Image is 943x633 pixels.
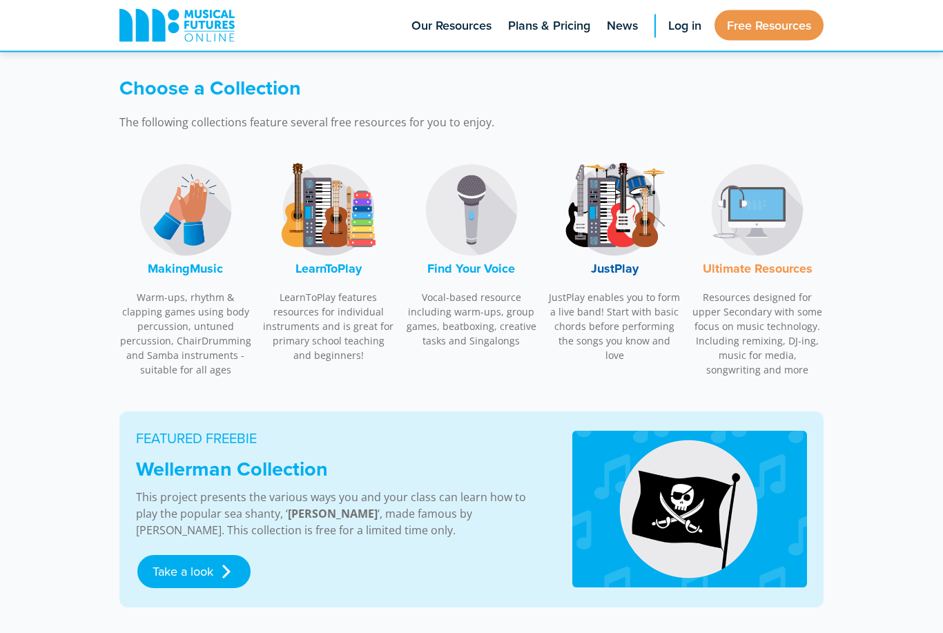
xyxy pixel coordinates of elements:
[411,17,492,35] span: Our Resources
[148,260,223,278] font: MakingMusic
[288,507,378,522] strong: [PERSON_NAME]
[295,260,362,278] font: LearnToPlay
[548,291,681,363] p: JustPlay enables you to form a live band! Start with basic chords before performing the songs you...
[703,260,813,278] font: Ultimate Resources
[607,17,638,35] span: News
[136,489,538,539] p: This project presents the various ways you and your class can learn how to play the popular sea s...
[508,17,590,35] span: Plans & Pricing
[691,152,824,385] a: Music Technology LogoUltimate Resources Resources designed for upper Secondary with some focus on...
[548,152,681,371] a: JustPlay LogoJustPlay JustPlay enables you to form a live band! Start with basic chords before pe...
[119,115,658,131] p: The following collections feature several free resources for you to enjoy.
[591,260,639,278] font: JustPlay
[119,291,252,378] p: Warm-ups, rhythm & clapping games using body percussion, untuned percussion, ChairDrumming and Sa...
[119,152,252,385] a: MakingMusic LogoMakingMusic Warm-ups, rhythm & clapping games using body percussion, untuned perc...
[137,556,251,589] a: Take a look
[119,77,658,101] h3: Choose a Collection
[706,159,809,262] img: Music Technology Logo
[668,17,701,35] span: Log in
[136,429,538,449] p: FEATURED FREEBIE
[136,455,328,484] strong: Wellerman Collection
[563,159,666,262] img: JustPlay Logo
[134,159,237,262] img: MakingMusic Logo
[427,260,515,278] font: Find Your Voice
[405,152,538,356] a: Find Your Voice LogoFind Your Voice Vocal-based resource including warm-ups, group games, beatbox...
[420,159,523,262] img: Find Your Voice Logo
[691,291,824,378] p: Resources designed for upper Secondary with some focus on music technology. Including remixing, D...
[262,152,395,371] a: LearnToPlay LogoLearnToPlay LearnToPlay features resources for individual instruments and is grea...
[277,159,380,262] img: LearnToPlay Logo
[714,10,824,41] a: Free Resources
[262,291,395,363] p: LearnToPlay features resources for individual instruments and is great for primary school teachin...
[405,291,538,349] p: Vocal-based resource including warm-ups, group games, beatboxing, creative tasks and Singalongs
